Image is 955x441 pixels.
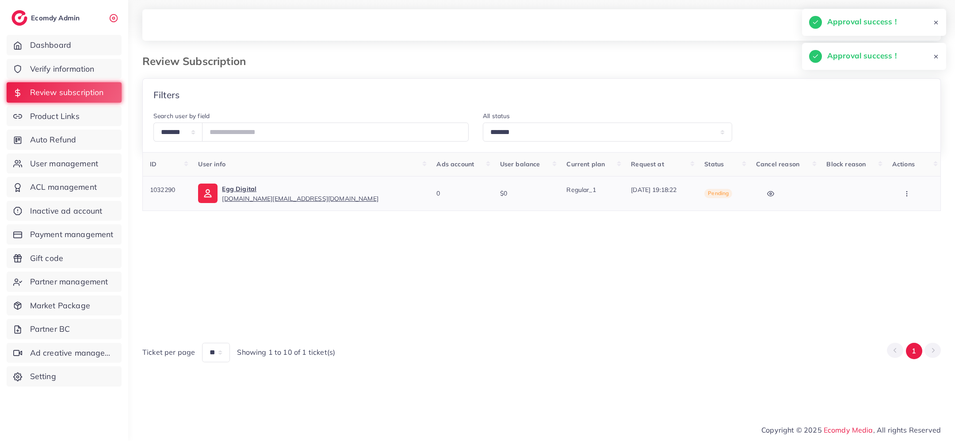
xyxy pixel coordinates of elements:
h2: Ecomdy Admin [31,14,82,22]
span: Inactive ad account [30,205,103,217]
a: User management [7,153,122,174]
span: User info [198,160,225,168]
a: Payment management [7,224,122,245]
h5: Approval success ! [827,50,897,61]
span: Setting [30,371,56,382]
a: Verify information [7,59,122,79]
img: ic-user-info.36bf1079.svg [198,184,218,203]
a: Gift code [7,248,122,268]
span: Review subscription [30,87,104,98]
a: Ecomdy Media [824,426,873,434]
a: Ad creative management [7,343,122,363]
label: Search user by field [153,111,210,120]
h5: Approval success ! [827,16,897,27]
span: User balance [500,160,540,168]
span: ACL management [30,181,97,193]
span: Product Links [30,111,80,122]
span: , All rights Reserved [873,425,941,435]
div: $0 [500,189,553,198]
span: Current plan [566,160,605,168]
span: Dashboard [30,39,71,51]
span: ID [150,160,157,168]
a: Auto Refund [7,130,122,150]
span: [DOMAIN_NAME][EMAIL_ADDRESS][DOMAIN_NAME] [222,195,378,203]
a: Market Package [7,295,122,316]
div: 0 [436,189,485,198]
span: Auto Refund [30,134,76,146]
p: [DATE] 19:18:22 [631,184,690,195]
span: Request at [631,160,664,168]
a: Inactive ad account [7,201,122,221]
p: Egg Digital [222,184,378,194]
span: Ads account [436,160,474,168]
span: Gift code [30,253,63,264]
ul: Pagination [887,343,941,359]
span: Verify information [30,63,95,75]
img: logo [11,10,27,26]
span: Cancel reason [756,160,799,168]
a: logoEcomdy Admin [11,10,82,26]
span: Ad creative management [30,347,115,359]
span: Pending [704,189,732,199]
span: Block reason [826,160,866,168]
a: Dashboard [7,35,122,55]
span: User management [30,158,98,169]
h3: Review Subscription [142,55,253,68]
span: Payment management [30,229,114,240]
span: Ticket per page [142,347,195,357]
span: Market Package [30,300,90,311]
span: Status [704,160,724,168]
p: Regular_1 [566,184,617,195]
a: Partner BC [7,319,122,339]
a: Review subscription [7,82,122,103]
span: Partner BC [30,323,70,335]
span: Partner management [30,276,108,288]
span: Copyright © 2025 [761,425,941,435]
label: All status [483,111,510,120]
p: 1032290 [150,184,184,195]
a: ACL management [7,177,122,197]
span: Showing 1 to 10 of 1 ticket(s) [237,347,335,357]
h4: Filters [153,89,180,100]
span: Actions [892,160,915,168]
button: Go to page 1 [906,343,922,359]
a: Setting [7,366,122,387]
a: Partner management [7,272,122,292]
a: Product Links [7,106,122,127]
a: Egg Digital[DOMAIN_NAME][EMAIL_ADDRESS][DOMAIN_NAME] [222,184,378,203]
